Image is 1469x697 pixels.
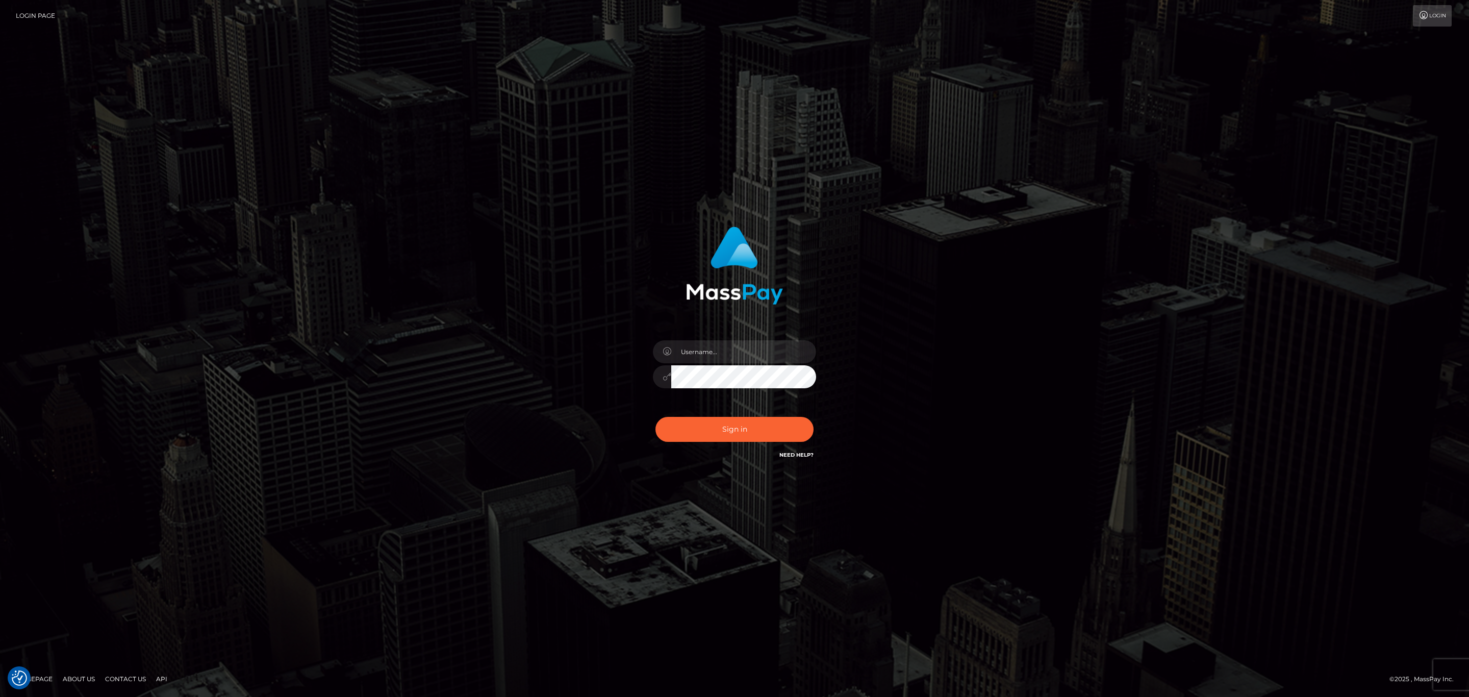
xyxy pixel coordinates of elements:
[686,227,783,305] img: MassPay Login
[1389,674,1461,685] div: © 2025 , MassPay Inc.
[671,340,816,363] input: Username...
[1413,5,1452,27] a: Login
[152,671,171,687] a: API
[655,417,814,442] button: Sign in
[101,671,150,687] a: Contact Us
[11,671,57,687] a: Homepage
[12,670,27,686] img: Revisit consent button
[59,671,99,687] a: About Us
[12,670,27,686] button: Consent Preferences
[779,452,814,458] a: Need Help?
[16,5,55,27] a: Login Page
